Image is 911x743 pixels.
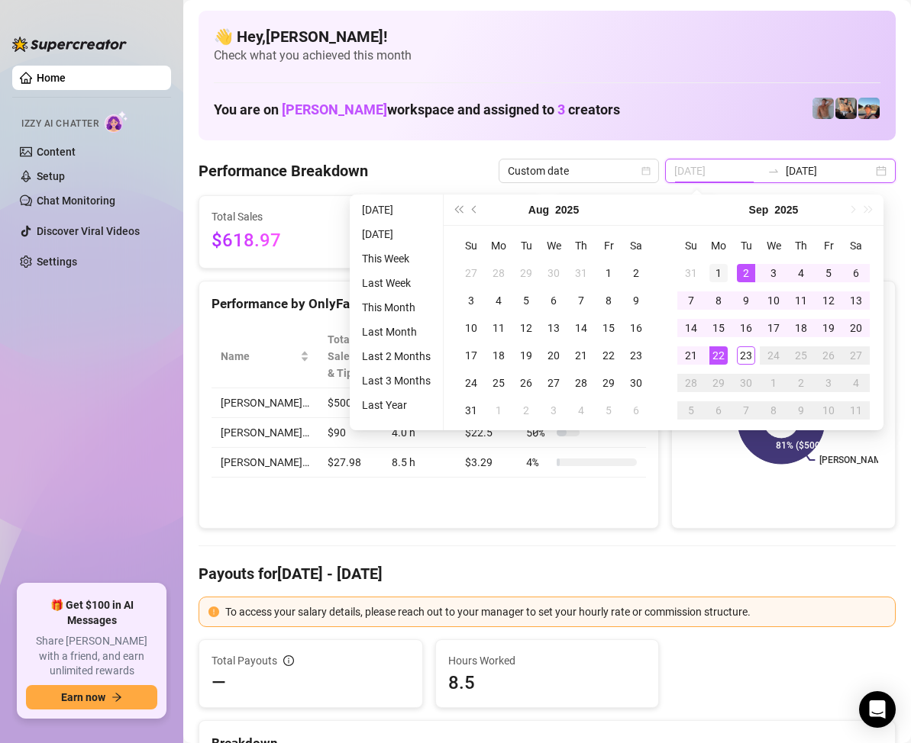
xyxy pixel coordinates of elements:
[212,294,646,314] div: Performance by OnlyFans Creator
[356,323,437,341] li: Last Month
[221,348,297,365] span: Name
[485,314,512,342] td: 2025-08-11
[674,162,761,179] input: Start date
[508,159,650,182] span: Custom date
[815,287,842,314] td: 2025-09-12
[544,319,563,337] div: 13
[212,325,318,388] th: Name
[105,111,128,133] img: AI Chatter
[627,264,645,282] div: 2
[732,342,760,369] td: 2025-09-23
[383,448,455,478] td: 8.5 h
[641,166,651,175] span: calendar
[517,319,535,337] div: 12
[599,291,618,310] div: 8
[705,259,732,287] td: 2025-09-01
[622,232,650,259] th: Sa
[842,397,870,424] td: 2025-10-11
[214,26,880,47] h4: 👋 Hey, [PERSON_NAME] !
[457,369,485,397] td: 2025-08-24
[485,369,512,397] td: 2025-08-25
[517,346,535,365] div: 19
[485,232,512,259] th: Mo
[787,314,815,342] td: 2025-09-18
[709,264,728,282] div: 1
[457,342,485,369] td: 2025-08-17
[792,346,810,365] div: 25
[764,401,783,420] div: 8
[512,397,540,424] td: 2025-09-02
[622,397,650,424] td: 2025-09-06
[544,346,563,365] div: 20
[705,397,732,424] td: 2025-10-06
[282,101,387,117] span: [PERSON_NAME]
[819,291,838,310] div: 12
[705,232,732,259] th: Mo
[599,374,618,392] div: 29
[677,259,705,287] td: 2025-08-31
[760,397,787,424] td: 2025-10-08
[26,598,157,628] span: 🎁 Get $100 in AI Messages
[485,287,512,314] td: 2025-08-04
[815,259,842,287] td: 2025-09-05
[489,374,508,392] div: 25
[622,259,650,287] td: 2025-08-02
[595,314,622,342] td: 2025-08-15
[732,232,760,259] th: Tu
[356,249,437,268] li: This Week
[462,374,480,392] div: 24
[786,162,873,179] input: End date
[456,418,518,448] td: $22.5
[709,374,728,392] div: 29
[485,342,512,369] td: 2025-08-18
[595,232,622,259] th: Fr
[544,374,563,392] div: 27
[732,314,760,342] td: 2025-09-16
[737,401,755,420] div: 7
[764,291,783,310] div: 10
[847,264,865,282] div: 6
[457,259,485,287] td: 2025-07-27
[705,314,732,342] td: 2025-09-15
[819,346,838,365] div: 26
[512,232,540,259] th: Tu
[677,287,705,314] td: 2025-09-07
[540,369,567,397] td: 2025-08-27
[847,291,865,310] div: 13
[677,369,705,397] td: 2025-09-28
[787,369,815,397] td: 2025-10-02
[318,388,383,418] td: $500.99
[682,346,700,365] div: 21
[450,195,467,225] button: Last year (Control + left)
[677,232,705,259] th: Su
[448,652,647,669] span: Hours Worked
[682,291,700,310] div: 7
[111,692,122,703] span: arrow-right
[448,671,647,695] span: 8.5
[677,397,705,424] td: 2025-10-05
[737,346,755,365] div: 23
[318,418,383,448] td: $90
[842,232,870,259] th: Sa
[760,342,787,369] td: 2025-09-24
[512,314,540,342] td: 2025-08-12
[328,331,361,381] span: Total Sales & Tips
[489,291,508,310] div: 4
[208,606,219,617] span: exclamation-circle
[787,287,815,314] td: 2025-09-11
[528,195,549,225] button: Choose a month
[225,603,886,620] div: To access your salary details, please reach out to your manager to set your hourly rate or commis...
[356,274,437,292] li: Last Week
[485,397,512,424] td: 2025-09-01
[682,264,700,282] div: 31
[462,401,480,420] div: 31
[847,374,865,392] div: 4
[544,291,563,310] div: 6
[792,264,810,282] div: 4
[212,418,318,448] td: [PERSON_NAME]…
[732,287,760,314] td: 2025-09-09
[764,346,783,365] div: 24
[732,397,760,424] td: 2025-10-07
[627,346,645,365] div: 23
[517,401,535,420] div: 2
